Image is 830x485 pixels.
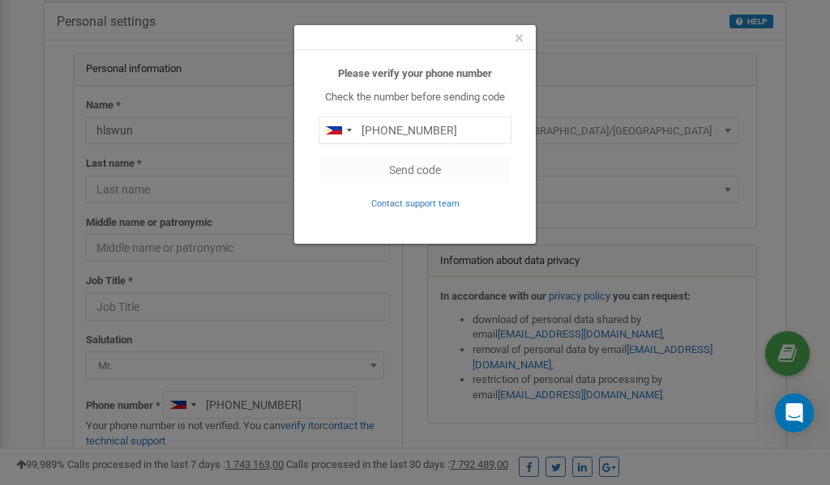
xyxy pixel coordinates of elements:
[319,90,511,105] p: Check the number before sending code
[338,67,492,79] b: Please verify your phone number
[371,197,460,209] a: Contact support team
[319,117,511,144] input: 0905 123 4567
[515,30,524,47] button: Close
[775,394,814,432] div: Open Intercom Messenger
[319,117,357,143] div: Telephone country code
[319,156,511,184] button: Send code
[371,198,460,209] small: Contact support team
[515,28,524,48] span: ×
